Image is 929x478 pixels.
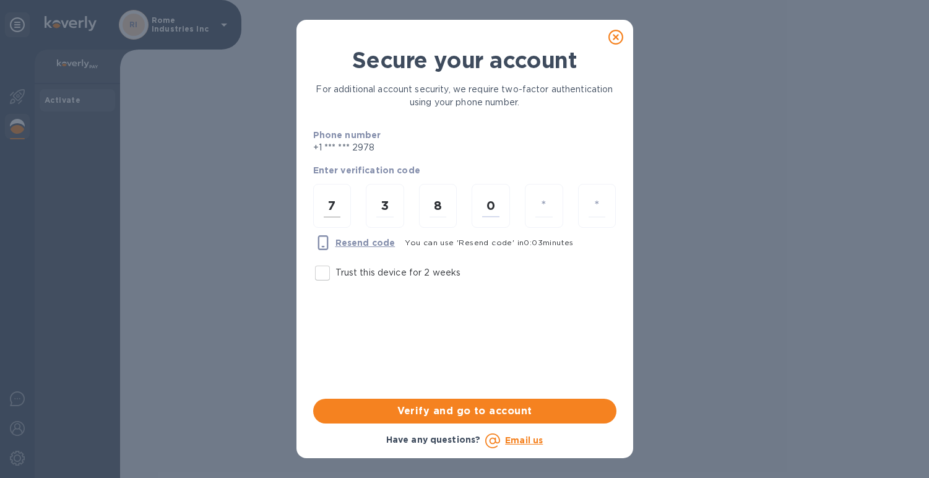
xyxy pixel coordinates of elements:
[313,47,616,73] h1: Secure your account
[335,266,461,279] p: Trust this device for 2 weeks
[505,435,543,445] a: Email us
[313,130,381,140] b: Phone number
[386,435,481,445] b: Have any questions?
[313,83,616,109] p: For additional account security, we require two-factor authentication using your phone number.
[405,238,574,247] span: You can use 'Resend code' in 0 : 03 minutes
[335,238,395,248] u: Resend code
[313,399,616,424] button: Verify and go to account
[313,164,616,176] p: Enter verification code
[323,404,607,419] span: Verify and go to account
